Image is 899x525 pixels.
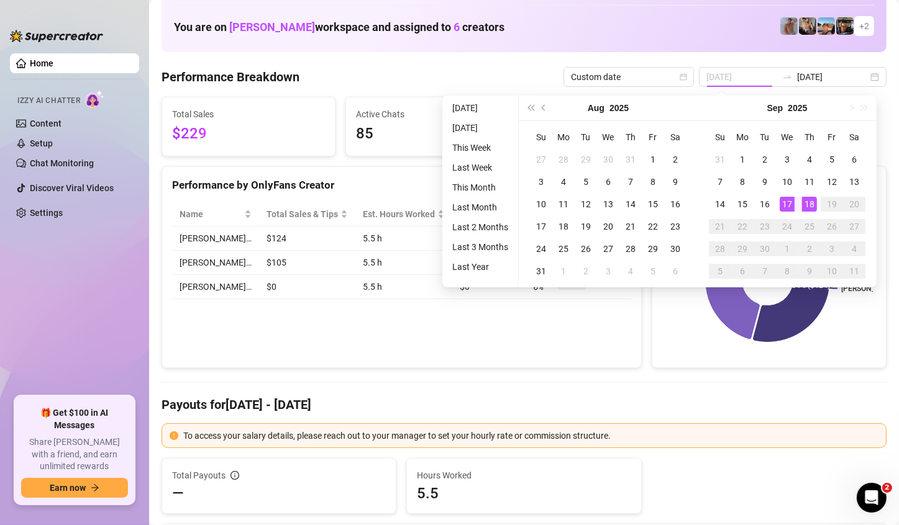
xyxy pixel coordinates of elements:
div: 30 [757,241,772,256]
td: 2025-08-31 [709,148,731,171]
div: 6 [847,152,862,167]
span: 5.5 [417,483,631,503]
div: 1 [556,264,571,279]
td: 2025-09-12 [821,171,843,193]
td: 2025-07-29 [575,148,597,171]
div: Est. Hours Worked [363,207,435,221]
div: 28 [623,241,638,256]
button: Last year (Control + left) [524,96,537,120]
div: 20 [847,197,862,212]
div: 23 [757,219,772,234]
td: 2025-10-11 [843,260,865,282]
h4: Performance Breakdown [162,68,299,86]
th: Fr [642,126,664,148]
span: 85 [356,122,509,146]
td: 2025-08-15 [642,193,664,215]
li: This Month [447,180,513,195]
td: 2025-08-19 [575,215,597,238]
td: 2025-08-23 [664,215,687,238]
td: 2025-10-01 [776,238,798,260]
td: 2025-09-20 [843,193,865,215]
td: 2025-09-01 [731,148,754,171]
div: 16 [668,197,683,212]
td: 2025-08-09 [664,171,687,193]
td: 2025-09-06 [843,148,865,171]
th: Th [798,126,821,148]
input: Start date [706,70,777,84]
div: 22 [646,219,660,234]
div: 1 [735,152,750,167]
div: 10 [824,264,839,279]
div: 8 [735,174,750,189]
div: 28 [556,152,571,167]
span: Izzy AI Chatter [17,95,80,107]
td: 5.5 h [355,251,452,275]
span: Total Payouts [172,469,226,482]
div: 30 [601,152,616,167]
div: 17 [534,219,549,234]
td: 2025-09-27 [843,215,865,238]
span: — [172,483,184,503]
td: 2025-07-31 [619,148,642,171]
td: 2025-09-21 [709,215,731,238]
td: 2025-08-14 [619,193,642,215]
td: $124 [259,227,355,251]
td: 2025-10-07 [754,260,776,282]
div: 29 [735,241,750,256]
div: 14 [623,197,638,212]
td: 2025-09-18 [798,193,821,215]
span: Custom date [571,68,687,86]
td: 2025-09-10 [776,171,798,193]
div: 31 [534,264,549,279]
td: 2025-09-11 [798,171,821,193]
td: 5.5 h [355,275,452,299]
td: 2025-08-16 [664,193,687,215]
div: 10 [780,174,795,189]
div: 5 [578,174,593,189]
td: 2025-09-02 [575,260,597,282]
td: 2025-08-28 [619,238,642,260]
div: 1 [780,241,795,256]
div: 8 [780,264,795,279]
th: We [776,126,798,148]
td: 2025-09-13 [843,171,865,193]
div: 21 [623,219,638,234]
td: 2025-08-13 [597,193,619,215]
td: [PERSON_NAME]… [172,227,259,251]
div: 11 [847,264,862,279]
div: 14 [713,197,728,212]
div: 26 [824,219,839,234]
div: 29 [578,152,593,167]
div: 5 [713,264,728,279]
td: 2025-08-08 [642,171,664,193]
th: Th [619,126,642,148]
div: 1 [646,152,660,167]
td: 2025-07-30 [597,148,619,171]
td: 2025-09-03 [597,260,619,282]
td: $0 [259,275,355,299]
div: 17 [780,197,795,212]
span: calendar [680,73,687,81]
span: $229 [172,122,325,146]
div: 21 [713,219,728,234]
div: 11 [802,174,817,189]
td: 2025-09-05 [821,148,843,171]
td: 2025-09-26 [821,215,843,238]
span: Total Sales & Tips [267,207,338,221]
td: 2025-08-27 [597,238,619,260]
div: 15 [735,197,750,212]
li: [DATE] [447,120,513,135]
td: 2025-07-28 [552,148,575,171]
div: 7 [623,174,638,189]
li: Last 2 Months [447,220,513,235]
div: 4 [556,174,571,189]
li: Last Week [447,160,513,175]
td: 2025-08-10 [530,193,552,215]
td: 2025-08-31 [530,260,552,282]
img: AI Chatter [85,90,104,108]
a: Home [30,58,53,68]
th: Tu [754,126,776,148]
th: Mo [731,126,754,148]
td: 2025-08-11 [552,193,575,215]
input: End date [797,70,868,84]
